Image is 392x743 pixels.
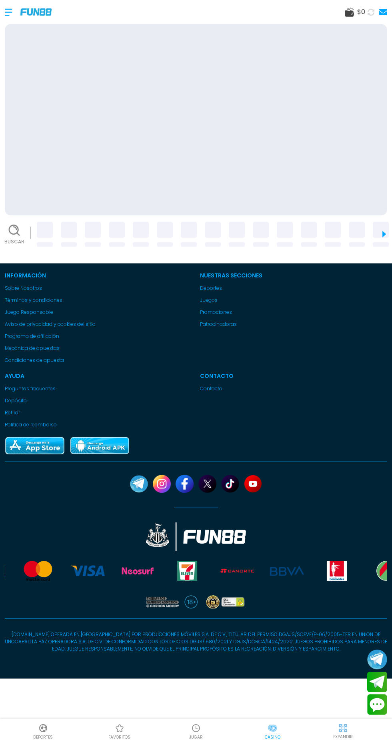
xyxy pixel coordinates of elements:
[265,734,280,740] p: Casino
[200,385,387,392] a: Contacto
[5,321,192,328] a: Aviso de privacidad y cookies del sitio
[81,722,158,740] a: Casino FavoritosCasino Favoritosfavoritos
[184,595,198,608] img: 18 plus
[191,723,201,733] img: Casino Jugar
[200,309,387,316] a: Promociones
[5,271,192,280] p: Información
[5,285,192,292] a: Sobre Nosotros
[121,561,154,581] img: Neosurf
[21,561,55,581] img: Mastercard
[320,561,354,581] img: Benavides
[5,345,192,352] a: Mecánica de apuestas
[200,285,387,292] a: Deportes
[33,734,53,740] p: Deportes
[5,333,192,340] a: Programa de afiliación
[189,734,203,740] p: JUGAR
[146,522,246,551] img: New Castle
[5,309,192,316] a: Juego Responsable
[200,271,387,280] p: Nuestras Secciones
[367,694,387,715] button: Contact customer service
[20,8,52,15] img: Company Logo
[204,595,247,608] img: SSL
[108,734,130,740] p: favoritos
[367,649,387,670] button: Join telegram channel
[270,561,304,581] img: BBVA
[338,723,348,733] img: hide
[5,722,81,740] a: DeportesDeportesDeportes
[5,421,192,428] a: Política de reembolso
[170,561,204,581] img: Seven Eleven
[145,595,180,608] img: therapy for gaming addiction gordon moody
[71,561,104,581] img: Visa
[5,297,192,304] a: Términos y condiciones
[357,7,365,17] span: $ 0
[367,672,387,693] button: Join telegram
[5,409,192,416] a: Retirar
[5,385,192,392] a: Preguntas frecuentes
[5,397,192,404] a: Depósito
[333,734,353,740] p: EXPANDIR
[5,631,387,653] p: [DOMAIN_NAME] OPERADA EN [GEOGRAPHIC_DATA] POR PRODUCCIONES MÓVILES S.A. DE C.V., TITULAR DEL PER...
[115,723,124,733] img: Casino Favoritos
[200,321,387,328] a: Patrocinadoras
[158,722,234,740] a: Casino JugarCasino JugarJUGAR
[38,723,48,733] img: Deportes
[4,238,24,245] p: Buscar
[220,561,254,581] img: Banorte
[200,297,218,304] button: Juegos
[200,372,387,380] p: Contacto
[5,372,192,380] p: Ayuda
[5,357,192,364] a: Condiciones de apuesta
[5,436,65,455] img: App Store
[234,722,311,740] a: CasinoCasinoCasino
[70,436,130,455] img: Play Store
[145,595,180,608] a: Read more about Gambling Therapy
